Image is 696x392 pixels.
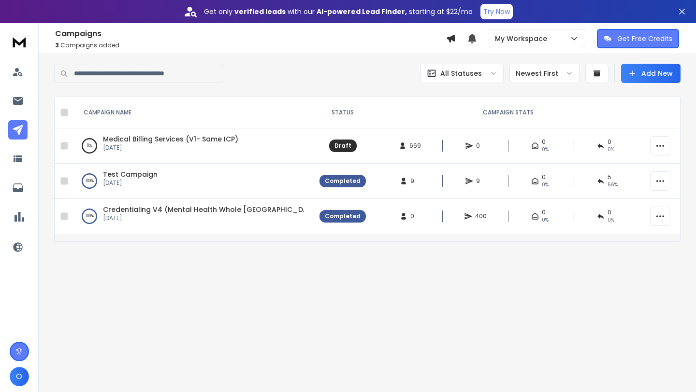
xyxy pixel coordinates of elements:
button: Add New [621,64,681,83]
strong: verified leads [234,7,286,16]
span: 0% [542,181,549,189]
span: 9 [410,177,420,185]
p: Get Free Credits [617,34,672,43]
span: 5 [608,173,611,181]
td: 100%Credentialing V4 (Mental Health Whole [GEOGRAPHIC_DATA])[DATE] [72,199,314,234]
span: 0 [608,209,611,216]
button: Newest First [509,64,580,83]
span: 0% [542,146,549,154]
span: 0% [542,216,549,224]
p: All Statuses [440,69,482,78]
span: 0 [410,212,420,220]
p: 100 % [86,176,94,186]
img: logo [10,33,29,51]
p: Campaigns added [55,42,446,49]
div: Completed [325,212,361,220]
strong: AI-powered Lead Finder, [317,7,407,16]
div: Draft [334,142,351,150]
a: Test Campaign [103,169,158,179]
span: 0 [542,173,546,181]
span: 0 [542,209,546,216]
span: 0 [608,138,611,146]
a: Medical Billing Services (V1- Same ICP) [103,134,238,144]
div: Completed [325,177,361,185]
th: CAMPAIGN NAME [72,97,314,128]
span: 9 [476,177,486,185]
span: 0 % [608,216,614,224]
button: O [10,367,29,386]
p: 0 % [87,141,92,151]
p: Get only with our starting at $22/mo [204,7,473,16]
span: 0 [542,138,546,146]
span: 0% [608,146,614,154]
p: [DATE] [103,214,304,222]
button: Get Free Credits [597,29,679,48]
td: 0%Medical Billing Services (V1- Same ICP)[DATE] [72,128,314,164]
p: 100 % [86,211,94,221]
span: 56 % [608,181,618,189]
th: CAMPAIGN STATS [372,97,644,128]
a: Credentialing V4 (Mental Health Whole [GEOGRAPHIC_DATA]) [103,205,324,214]
th: STATUS [314,97,372,128]
p: Try Now [483,7,510,16]
span: 669 [409,142,421,150]
p: [DATE] [103,179,158,187]
span: 400 [475,212,487,220]
p: [DATE] [103,144,238,152]
p: My Workspace [495,34,551,43]
span: 3 [55,41,59,49]
h1: Campaigns [55,28,446,40]
button: Try Now [480,4,513,19]
td: 100%Test Campaign[DATE] [72,164,314,199]
span: 0 [476,142,486,150]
